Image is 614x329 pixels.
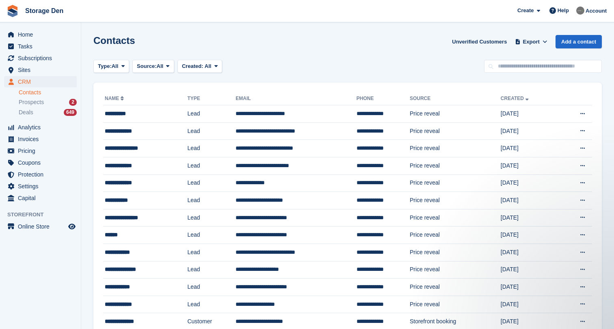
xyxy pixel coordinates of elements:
[22,4,67,17] a: Storage Den
[501,279,559,296] td: [DATE]
[7,211,81,219] span: Storefront
[4,64,77,76] a: menu
[67,222,77,231] a: Preview store
[501,209,559,227] td: [DATE]
[410,192,501,209] td: Price reveal
[449,35,510,48] a: Unverified Customers
[4,169,77,180] a: menu
[187,227,236,244] td: Lead
[357,92,410,105] th: Phone
[18,169,67,180] span: Protection
[4,29,77,40] a: menu
[205,63,212,69] span: All
[410,279,501,296] td: Price reveal
[501,227,559,244] td: [DATE]
[4,157,77,168] a: menu
[4,122,77,133] a: menu
[410,122,501,140] td: Price reveal
[501,244,559,261] td: [DATE]
[187,174,236,192] td: Lead
[64,109,77,116] div: 649
[93,35,135,46] h1: Contacts
[4,133,77,145] a: menu
[182,63,203,69] span: Created:
[19,108,77,117] a: Deals 649
[4,181,77,192] a: menu
[18,41,67,52] span: Tasks
[6,5,19,17] img: stora-icon-8386f47178a22dfd0bd8f6a31ec36ba5ce8667c1dd55bd0f319d3a0aa187defe.svg
[517,7,534,15] span: Create
[236,92,357,105] th: Email
[410,157,501,174] td: Price reveal
[19,109,33,116] span: Deals
[4,52,77,64] a: menu
[501,105,559,123] td: [DATE]
[523,38,540,46] span: Export
[187,140,236,157] td: Lead
[187,209,236,227] td: Lead
[132,60,174,73] button: Source: All
[18,52,67,64] span: Subscriptions
[501,122,559,140] td: [DATE]
[187,192,236,209] td: Lead
[4,41,77,52] a: menu
[19,89,77,96] a: Contacts
[4,76,77,87] a: menu
[410,174,501,192] td: Price reveal
[19,98,77,107] a: Prospects 2
[18,145,67,157] span: Pricing
[410,105,501,123] td: Price reveal
[19,98,44,106] span: Prospects
[187,279,236,296] td: Lead
[410,227,501,244] td: Price reveal
[187,92,236,105] th: Type
[177,60,222,73] button: Created: All
[105,96,125,101] a: Name
[137,62,156,70] span: Source:
[18,221,67,232] span: Online Store
[410,92,501,105] th: Source
[93,60,129,73] button: Type: All
[187,122,236,140] td: Lead
[558,7,569,15] span: Help
[18,133,67,145] span: Invoices
[112,62,119,70] span: All
[586,7,607,15] span: Account
[410,209,501,227] td: Price reveal
[501,296,559,313] td: [DATE]
[187,261,236,279] td: Lead
[4,145,77,157] a: menu
[187,296,236,313] td: Lead
[4,192,77,204] a: menu
[187,157,236,174] td: Lead
[187,244,236,261] td: Lead
[18,122,67,133] span: Analytics
[513,35,549,48] button: Export
[69,99,77,106] div: 2
[410,244,501,261] td: Price reveal
[501,192,559,209] td: [DATE]
[18,157,67,168] span: Coupons
[187,105,236,123] td: Lead
[410,261,501,279] td: Price reveal
[501,157,559,174] td: [DATE]
[18,29,67,40] span: Home
[501,96,530,101] a: Created
[18,192,67,204] span: Capital
[157,62,164,70] span: All
[501,140,559,157] td: [DATE]
[556,35,602,48] a: Add a contact
[501,174,559,192] td: [DATE]
[18,181,67,192] span: Settings
[576,7,584,15] img: Brian Barbour
[410,140,501,157] td: Price reveal
[98,62,112,70] span: Type:
[501,261,559,279] td: [DATE]
[18,64,67,76] span: Sites
[18,76,67,87] span: CRM
[410,296,501,313] td: Price reveal
[4,221,77,232] a: menu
